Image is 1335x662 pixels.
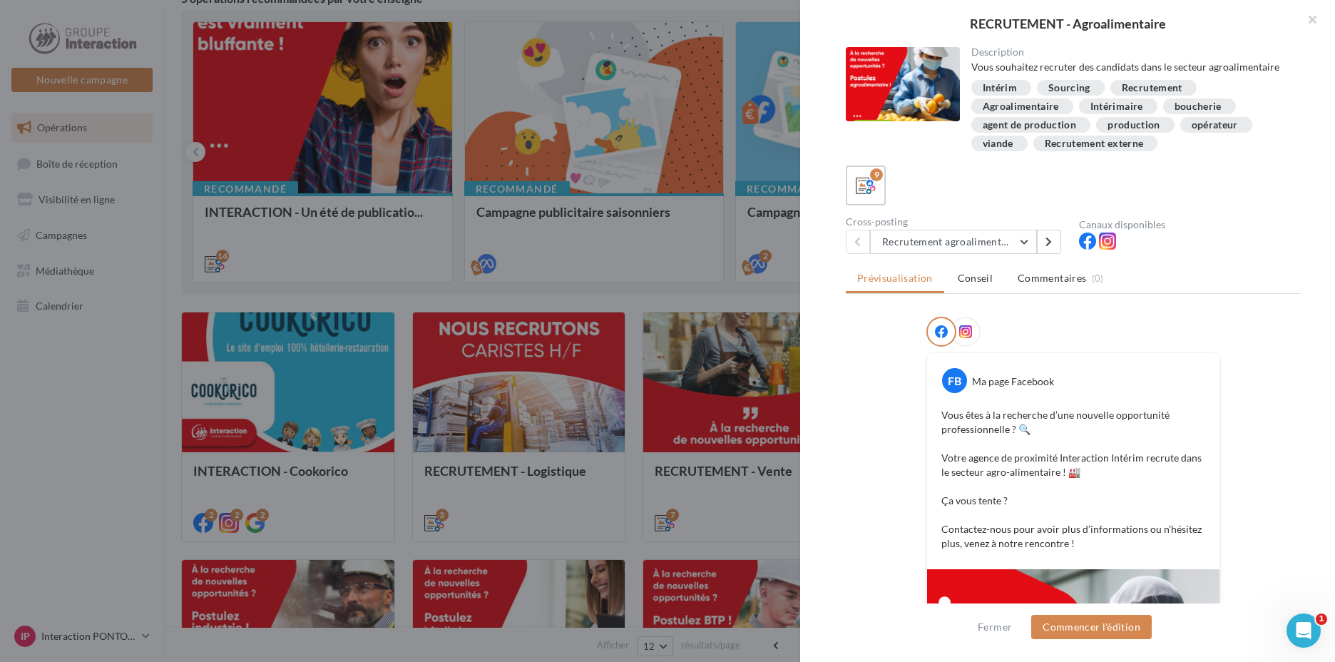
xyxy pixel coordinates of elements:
[1316,613,1327,625] span: 1
[1108,120,1160,131] div: production
[846,217,1068,227] div: Cross-posting
[870,168,883,181] div: 9
[983,138,1013,149] div: viande
[971,47,1290,57] div: Description
[1018,271,1086,285] span: Commentaires
[942,368,967,393] div: FB
[972,618,1018,636] button: Fermer
[972,375,1054,389] div: Ma page Facebook
[1048,83,1090,93] div: Sourcing
[1175,101,1222,112] div: boucherie
[1079,220,1301,230] div: Canaux disponibles
[823,17,1312,30] div: RECRUTEMENT - Agroalimentaire
[958,272,993,284] span: Conseil
[1122,83,1182,93] div: Recrutement
[971,60,1290,74] div: Vous souhaitez recruter des candidats dans le secteur agroalimentaire
[1045,138,1144,149] div: Recrutement externe
[870,230,1037,254] button: Recrutement agroalimentaire 1
[983,83,1017,93] div: Intérim
[1287,613,1321,648] iframe: Intercom live chat
[1192,120,1238,131] div: opérateur
[941,408,1205,551] p: Vous êtes à la recherche d’une nouvelle opportunité professionnelle ? 🔍 Votre agence de proximité...
[1031,615,1152,639] button: Commencer l'édition
[983,101,1059,112] div: Agroalimentaire
[1090,101,1143,112] div: Intérimaire
[1092,273,1104,284] span: (0)
[983,120,1077,131] div: agent de production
